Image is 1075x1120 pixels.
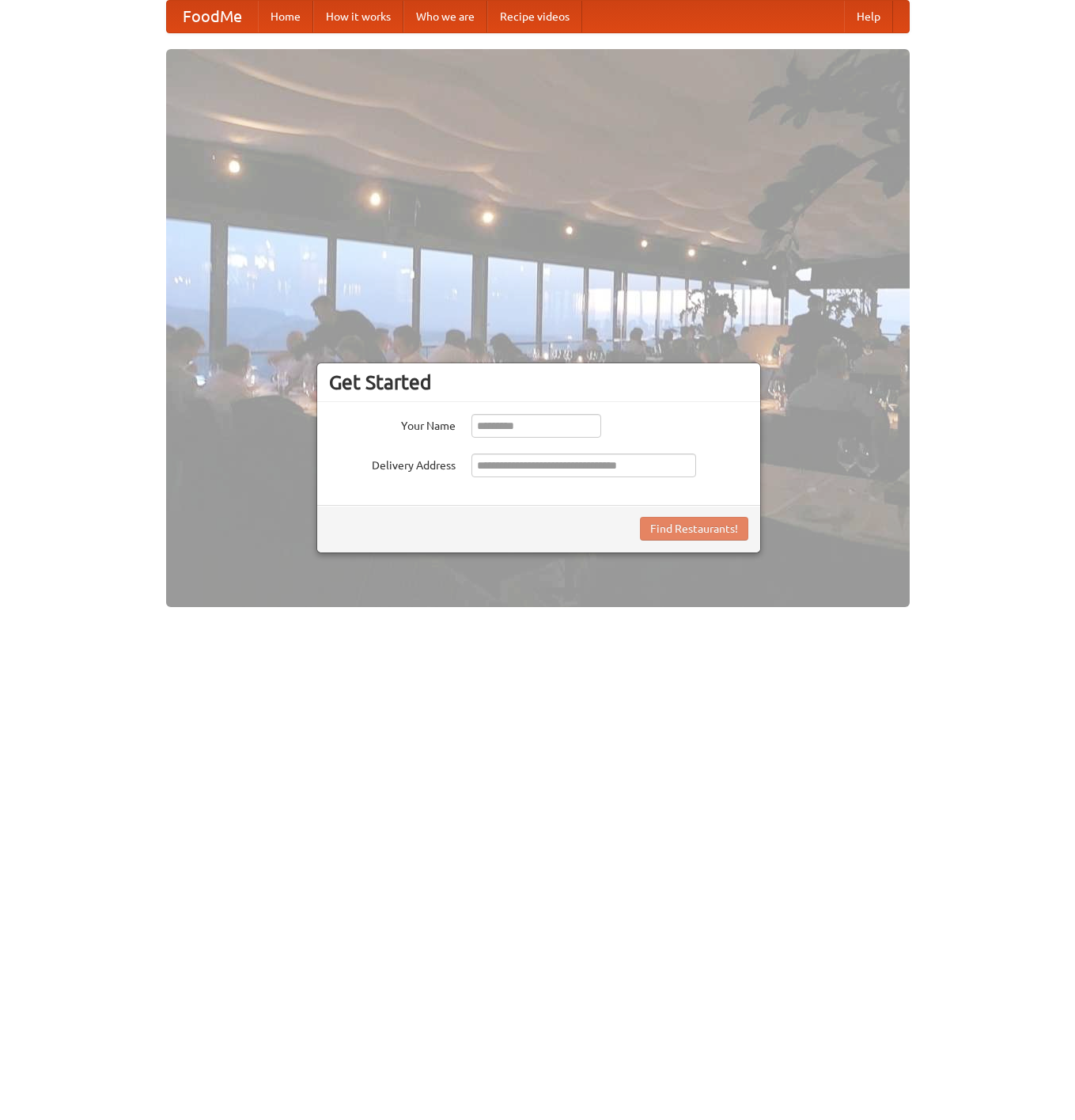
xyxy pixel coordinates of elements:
[640,517,748,541] button: Find Restaurants!
[487,1,582,32] a: Recipe videos
[167,1,258,32] a: FoodMe
[258,1,313,32] a: Home
[329,454,456,473] label: Delivery Address
[313,1,403,32] a: How it works
[844,1,893,32] a: Help
[329,414,456,434] label: Your Name
[403,1,487,32] a: Who we are
[329,370,748,394] h3: Get Started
